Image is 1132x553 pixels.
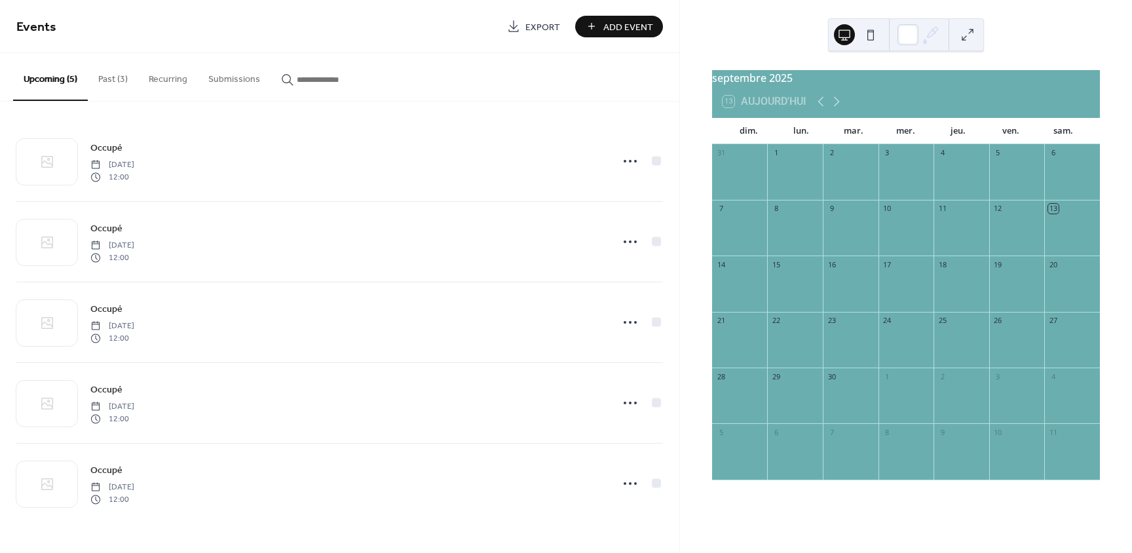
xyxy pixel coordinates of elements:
[985,118,1037,144] div: ven.
[723,118,775,144] div: dim.
[937,316,947,326] div: 25
[827,118,880,144] div: mar.
[90,303,123,316] span: Occupé
[882,427,892,437] div: 8
[90,171,134,183] span: 12:00
[771,148,781,158] div: 1
[90,332,134,344] span: 12:00
[932,118,985,144] div: jeu.
[1048,372,1058,381] div: 4
[90,413,134,425] span: 12:00
[90,301,123,316] a: Occupé
[90,142,123,155] span: Occupé
[993,372,1003,381] div: 3
[937,148,947,158] div: 4
[880,118,932,144] div: mer.
[882,259,892,269] div: 17
[497,16,570,37] a: Export
[827,372,837,381] div: 30
[827,427,837,437] div: 7
[90,140,123,155] a: Occupé
[90,240,134,252] span: [DATE]
[16,14,56,40] span: Events
[1048,259,1058,269] div: 20
[90,252,134,263] span: 12:00
[198,53,271,100] button: Submissions
[90,401,134,413] span: [DATE]
[937,204,947,214] div: 11
[993,148,1003,158] div: 5
[993,427,1003,437] div: 10
[90,493,134,505] span: 12:00
[827,204,837,214] div: 9
[771,316,781,326] div: 22
[771,372,781,381] div: 29
[827,148,837,158] div: 2
[90,320,134,332] span: [DATE]
[827,259,837,269] div: 16
[1048,316,1058,326] div: 27
[575,16,663,37] button: Add Event
[993,316,1003,326] div: 26
[716,316,726,326] div: 21
[603,20,653,34] span: Add Event
[90,463,123,478] a: Occupé
[882,316,892,326] div: 24
[90,482,134,493] span: [DATE]
[90,222,123,236] span: Occupé
[1037,118,1089,144] div: sam.
[993,259,1003,269] div: 19
[712,70,1100,86] div: septembre 2025
[716,427,726,437] div: 5
[138,53,198,100] button: Recurring
[88,53,138,100] button: Past (3)
[937,259,947,269] div: 18
[13,53,88,101] button: Upcoming (5)
[716,204,726,214] div: 7
[882,372,892,381] div: 1
[90,383,123,397] span: Occupé
[90,221,123,236] a: Occupé
[771,204,781,214] div: 8
[716,259,726,269] div: 14
[90,464,123,478] span: Occupé
[993,204,1003,214] div: 12
[90,382,123,397] a: Occupé
[827,316,837,326] div: 23
[937,372,947,381] div: 2
[1048,148,1058,158] div: 6
[525,20,560,34] span: Export
[716,372,726,381] div: 28
[771,427,781,437] div: 6
[1048,204,1058,214] div: 13
[1048,427,1058,437] div: 11
[882,204,892,214] div: 10
[90,159,134,171] span: [DATE]
[771,259,781,269] div: 15
[937,427,947,437] div: 9
[775,118,827,144] div: lun.
[882,148,892,158] div: 3
[716,148,726,158] div: 31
